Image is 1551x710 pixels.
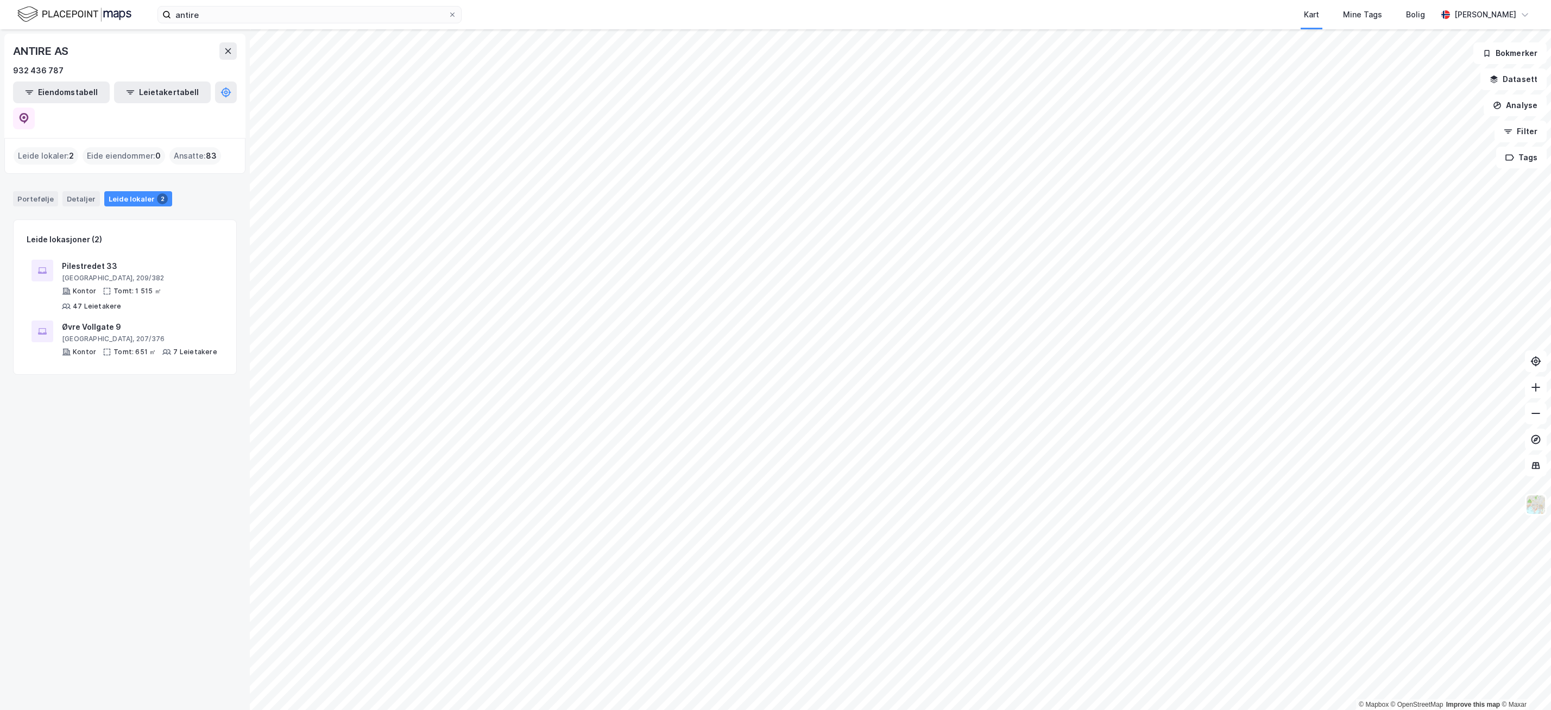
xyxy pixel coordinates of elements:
button: Tags [1496,147,1547,168]
img: logo.f888ab2527a4732fd821a326f86c7f29.svg [17,5,131,24]
span: 2 [69,149,74,162]
button: Datasett [1480,68,1547,90]
input: Søk på adresse, matrikkel, gårdeiere, leietakere eller personer [171,7,448,23]
div: Leide lokaler [104,191,172,206]
div: Eide eiendommer : [83,147,165,165]
div: 7 Leietakere [173,348,217,356]
a: Improve this map [1446,701,1500,708]
div: [GEOGRAPHIC_DATA], 209/382 [62,274,218,282]
div: [PERSON_NAME] [1454,8,1516,21]
div: Detaljer [62,191,100,206]
div: Leide lokasjoner (2) [27,233,102,246]
div: Øvre Vollgate 9 [62,321,217,334]
div: Pilestredet 33 [62,260,218,273]
a: Mapbox [1359,701,1389,708]
button: Leietakertabell [114,81,211,103]
div: [GEOGRAPHIC_DATA], 207/376 [62,335,217,343]
img: Z [1525,494,1546,515]
div: 932 436 787 [13,64,64,77]
div: Bolig [1406,8,1425,21]
button: Bokmerker [1473,42,1547,64]
div: 2 [157,193,168,204]
span: 83 [206,149,217,162]
div: Tomt: 1 515 ㎡ [114,287,161,296]
div: ANTIRE AS [13,42,71,60]
button: Filter [1495,121,1547,142]
div: Kart [1304,8,1319,21]
span: 0 [155,149,161,162]
button: Analyse [1484,95,1547,116]
div: Kontor [73,287,96,296]
div: Kontor [73,348,96,356]
div: Tomt: 651 ㎡ [114,348,156,356]
div: Portefølje [13,191,58,206]
div: Mine Tags [1343,8,1382,21]
a: OpenStreetMap [1391,701,1443,708]
button: Eiendomstabell [13,81,110,103]
div: Ansatte : [169,147,221,165]
div: Leide lokaler : [14,147,78,165]
div: 47 Leietakere [73,302,122,311]
div: Kontrollprogram for chat [1497,658,1551,710]
iframe: Chat Widget [1497,658,1551,710]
